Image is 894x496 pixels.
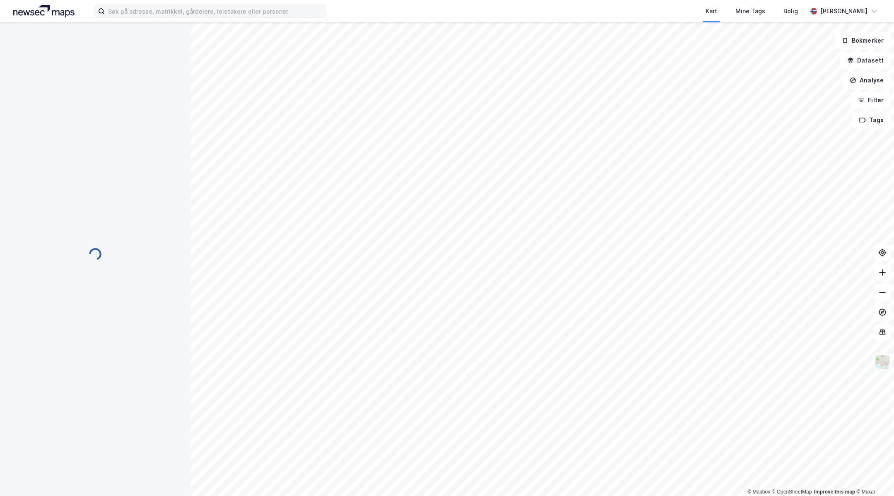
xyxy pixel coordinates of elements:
div: Bolig [783,6,798,16]
a: Improve this map [814,489,855,495]
div: [PERSON_NAME] [820,6,867,16]
img: logo.a4113a55bc3d86da70a041830d287a7e.svg [13,5,75,17]
button: Filter [851,92,891,108]
button: Bokmerker [835,32,891,49]
div: Mine Tags [735,6,765,16]
button: Datasett [840,52,891,69]
img: Z [875,354,890,370]
a: OpenStreetMap [772,489,812,495]
button: Tags [852,112,891,128]
iframe: Chat Widget [853,456,894,496]
button: Analyse [843,72,891,89]
div: Kart [706,6,717,16]
a: Mapbox [747,489,770,495]
div: Kontrollprogram for chat [853,456,894,496]
input: Søk på adresse, matrikkel, gårdeiere, leietakere eller personer [105,5,326,17]
img: spinner.a6d8c91a73a9ac5275cf975e30b51cfb.svg [89,248,102,261]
